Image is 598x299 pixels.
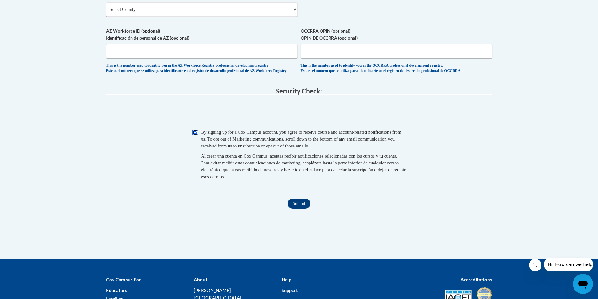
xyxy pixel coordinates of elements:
[4,4,51,9] span: Hi. How can we help?
[282,287,298,293] a: Support
[276,87,322,95] span: Security Check:
[106,287,127,293] a: Educators
[529,259,541,271] iframe: Close message
[288,199,310,209] input: Submit
[282,277,291,282] b: Help
[301,63,492,73] div: This is the number used to identify you in the OCCRRA professional development registry. Este es ...
[251,101,347,125] iframe: reCAPTCHA
[201,130,401,148] span: By signing up for a Cox Campus account, you agree to receive course and account-related notificat...
[201,153,406,179] span: Al crear una cuenta en Cox Campus, aceptas recibir notificaciones relacionadas con los cursos y t...
[461,277,492,282] b: Accreditations
[106,277,141,282] b: Cox Campus For
[544,258,593,271] iframe: Message from company
[573,274,593,294] iframe: Button to launch messaging window
[106,28,298,41] label: AZ Workforce ID (optional) Identificación de personal de AZ (opcional)
[194,277,207,282] b: About
[106,63,298,73] div: This is the number used to identify you in the AZ Workforce Registry professional development reg...
[301,28,492,41] label: OCCRRA OPIN (optional) OPIN DE OCCRRA (opcional)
